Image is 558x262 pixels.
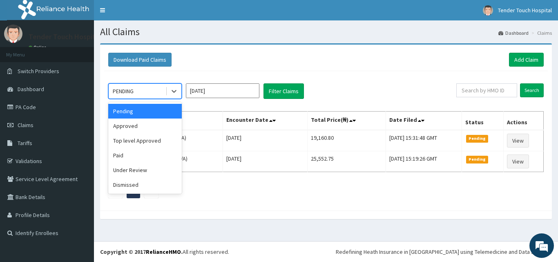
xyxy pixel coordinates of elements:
[529,29,552,36] li: Claims
[509,53,544,67] a: Add Claim
[42,46,137,56] div: Chat with us now
[386,151,462,172] td: [DATE] 15:19:26 GMT
[108,163,182,177] div: Under Review
[146,248,181,255] a: RelianceHMO
[223,130,308,151] td: [DATE]
[94,241,558,262] footer: All rights reserved.
[263,83,304,99] button: Filter Claims
[108,104,182,119] div: Pending
[466,135,489,142] span: Pending
[100,27,552,37] h1: All Claims
[507,155,529,168] a: View
[108,53,172,67] button: Download Paid Claims
[520,83,544,97] input: Search
[186,83,259,98] input: Select Month and Year
[503,112,543,130] th: Actions
[18,85,44,93] span: Dashboard
[4,175,156,204] textarea: Type your message and hit 'Enter'
[456,83,517,97] input: Search by HMO ID
[483,5,493,16] img: User Image
[308,112,386,130] th: Total Price(₦)
[134,4,154,24] div: Minimize live chat window
[4,25,22,43] img: User Image
[308,130,386,151] td: 19,160.80
[308,151,386,172] td: 25,552.75
[108,119,182,133] div: Approved
[223,151,308,172] td: [DATE]
[386,112,462,130] th: Date Filed
[223,112,308,130] th: Encounter Date
[18,121,33,129] span: Claims
[108,148,182,163] div: Paid
[462,112,503,130] th: Status
[108,133,182,148] div: Top level Approved
[15,41,33,61] img: d_794563401_company_1708531726252_794563401
[29,33,101,40] p: Tender Touch Hospital
[466,156,489,163] span: Pending
[507,134,529,148] a: View
[18,139,32,147] span: Tariffs
[47,79,113,161] span: We're online!
[108,177,182,192] div: Dismissed
[29,45,48,50] a: Online
[498,29,529,36] a: Dashboard
[498,7,552,14] span: Tender Touch Hospital
[100,248,183,255] strong: Copyright © 2017 .
[113,87,134,95] div: PENDING
[336,248,552,256] div: Redefining Heath Insurance in [GEOGRAPHIC_DATA] using Telemedicine and Data Science!
[386,130,462,151] td: [DATE] 15:31:48 GMT
[18,67,59,75] span: Switch Providers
